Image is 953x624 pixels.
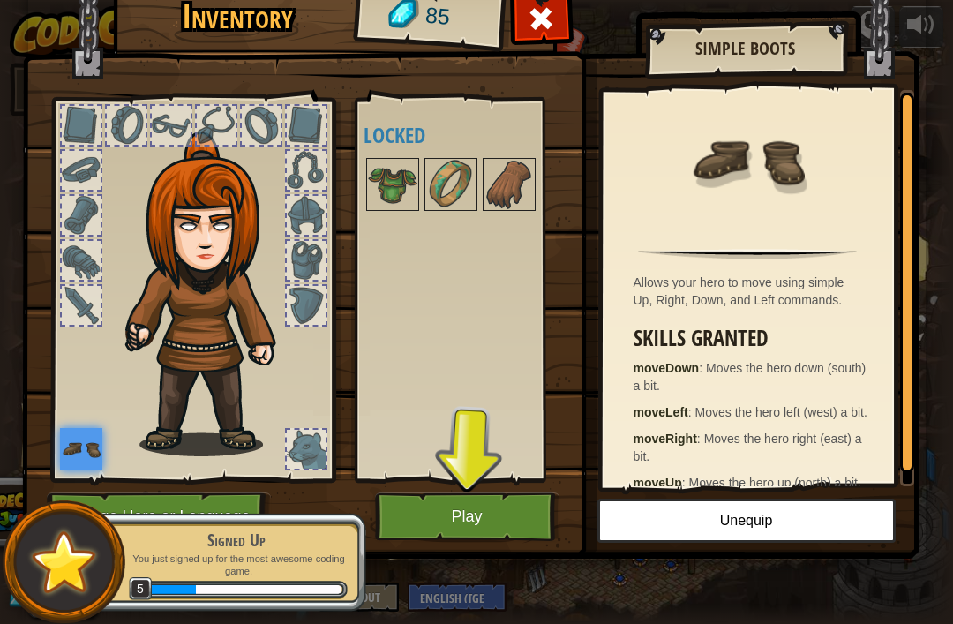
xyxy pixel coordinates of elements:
[690,103,805,218] img: portrait.png
[634,432,697,446] strong: moveRight
[634,327,871,350] h3: Skills Granted
[634,405,688,419] strong: moveLeft
[634,274,871,309] div: Allows your hero to move using simple Up, Right, Down, and Left commands.
[484,160,534,209] img: portrait.png
[689,476,861,490] span: Moves the hero up (north) a bit.
[638,249,856,259] img: hr.png
[699,361,706,375] span: :
[125,553,348,578] p: You just signed up for the most awesome coding game.
[597,499,896,543] button: Unequip
[663,39,829,58] h2: Simple Boots
[688,405,695,419] span: :
[634,361,867,393] span: Moves the hero down (south) a bit.
[60,428,102,470] img: portrait.png
[364,124,572,147] h4: Locked
[426,160,476,209] img: portrait.png
[682,476,689,490] span: :
[375,492,559,541] button: Play
[117,132,307,456] img: hair_f2.png
[47,492,271,541] button: Change Hero or Language
[695,405,867,419] span: Moves the hero left (west) a bit.
[24,523,104,601] img: default.png
[125,528,348,553] div: Signed Up
[634,432,862,463] span: Moves the hero right (east) a bit.
[368,160,417,209] img: portrait.png
[634,476,682,490] strong: moveUp
[634,361,700,375] strong: moveDown
[697,432,704,446] span: :
[129,577,153,601] span: 5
